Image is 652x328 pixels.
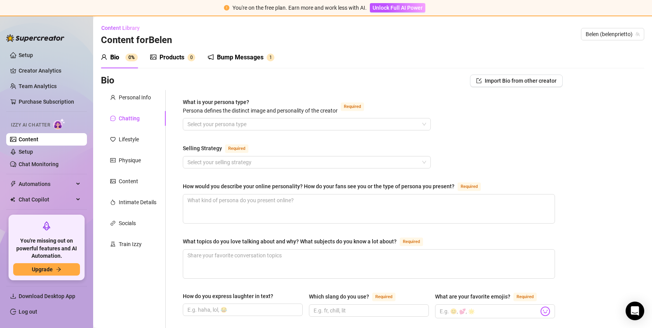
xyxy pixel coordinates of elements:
[10,293,16,299] span: download
[101,75,114,87] h3: Bio
[19,161,59,167] a: Chat Monitoring
[540,306,550,316] img: svg%3e
[400,238,423,246] span: Required
[19,136,38,142] a: Content
[19,193,74,206] span: Chat Copilot
[119,114,140,123] div: Chatting
[110,241,116,247] span: experiment
[314,306,423,315] input: Which slang do you use?
[373,5,423,11] span: Unlock Full AI Power
[440,306,539,316] input: What are your favorite emojis?
[11,121,50,129] span: Izzy AI Chatter
[119,219,136,227] div: Socials
[10,197,15,202] img: Chat Copilot
[458,182,481,191] span: Required
[119,135,139,144] div: Lifestyle
[119,93,151,102] div: Personal Info
[372,293,395,301] span: Required
[119,156,141,165] div: Physique
[269,55,272,60] span: 1
[13,237,80,260] span: You're missing out on powerful features and AI Automation.
[19,149,33,155] a: Setup
[42,221,51,231] span: rocket
[183,250,555,278] textarea: What topics do you love talking about and why? What subjects do you know a lot about?
[435,292,510,301] div: What are your favorite emojis?
[19,52,33,58] a: Setup
[19,178,74,190] span: Automations
[183,144,222,153] div: Selling Strategy
[309,292,404,301] label: Which slang do you use?
[485,78,557,84] span: Import Bio from other creator
[187,305,297,314] input: How do you express laughter in text?
[110,200,116,205] span: fire
[183,182,489,191] label: How would you describe your online personality? How do your fans see you or the type of persona y...
[56,267,61,272] span: arrow-right
[101,34,172,47] h3: Content for Belen
[160,53,184,62] div: Products
[19,95,81,108] a: Purchase Subscription
[101,25,140,31] span: Content Library
[110,137,116,142] span: heart
[19,309,37,315] a: Log out
[119,198,156,207] div: Intimate Details
[19,83,57,89] a: Team Analytics
[183,99,338,114] span: What is your persona type?
[183,292,273,300] div: How do you express laughter in text?
[187,54,195,61] sup: 0
[53,118,65,130] img: AI Chatter
[19,293,75,299] span: Download Desktop App
[476,78,482,83] span: import
[19,64,81,77] a: Creator Analytics
[217,53,264,62] div: Bump Messages
[586,28,640,40] span: Belen (belenprietto)
[110,158,116,163] span: idcard
[183,237,397,246] div: What topics do you love talking about and why? What subjects do you know a lot about?
[6,34,64,42] img: logo-BBDzfeDw.svg
[119,177,138,186] div: Content
[125,54,138,61] sup: 0%
[110,95,116,100] span: user
[13,263,80,276] button: Upgradearrow-right
[183,182,454,191] div: How would you describe your online personality? How do your fans see you or the type of persona y...
[341,102,364,111] span: Required
[183,144,257,153] label: Selling Strategy
[309,292,369,301] div: Which slang do you use?
[208,54,214,60] span: notification
[110,116,116,121] span: message
[110,179,116,184] span: picture
[635,32,640,36] span: team
[101,54,107,60] span: user
[119,240,142,248] div: Train Izzy
[267,54,274,61] sup: 1
[435,292,545,301] label: What are your favorite emojis?
[225,144,248,153] span: Required
[370,3,425,12] button: Unlock Full AI Power
[370,5,425,11] a: Unlock Full AI Power
[513,293,537,301] span: Required
[224,5,229,10] span: exclamation-circle
[626,302,644,320] div: Open Intercom Messenger
[232,5,367,11] span: You're on the free plan. Earn more and work less with AI.
[32,266,53,272] span: Upgrade
[183,237,432,246] label: What topics do you love talking about and why? What subjects do you know a lot about?
[110,220,116,226] span: link
[10,181,16,187] span: thunderbolt
[183,108,338,114] span: Persona defines the distinct image and personality of the creator
[101,22,146,34] button: Content Library
[470,75,563,87] button: Import Bio from other creator
[110,53,119,62] div: Bio
[150,54,156,60] span: picture
[183,194,555,223] textarea: How would you describe your online personality? How do your fans see you or the type of persona y...
[183,292,279,300] label: How do you express laughter in text?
